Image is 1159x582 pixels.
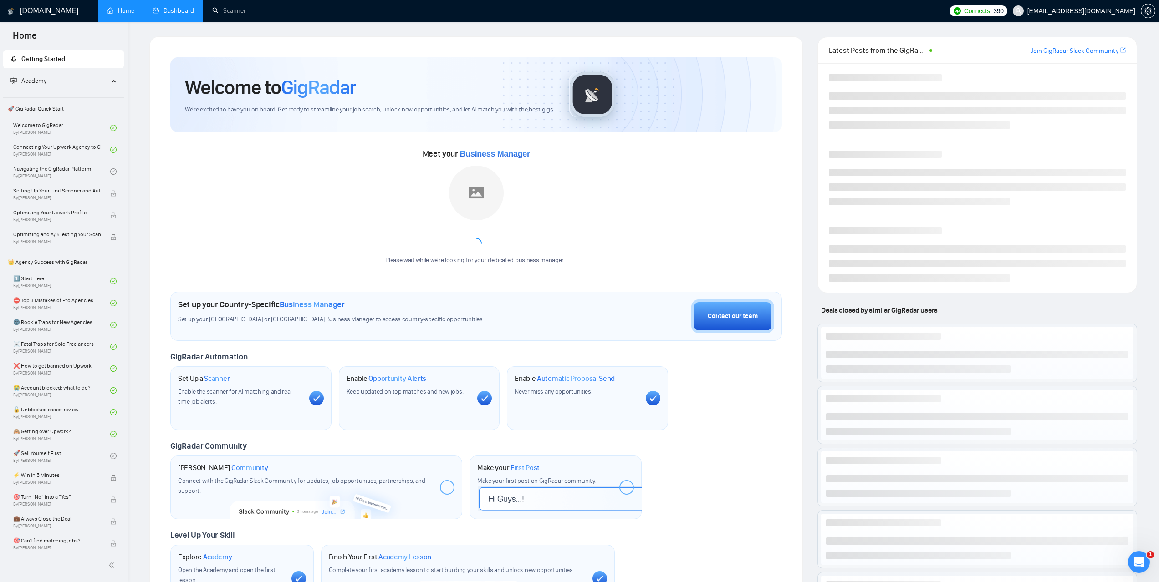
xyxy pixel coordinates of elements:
[280,299,345,309] span: Business Manager
[110,344,117,350] span: check-circle
[212,7,246,15] a: searchScanner
[178,374,230,383] h1: Set Up a
[380,256,572,265] div: Please wait while we're looking for your dedicated business manager...
[110,475,117,481] span: lock
[230,477,404,519] img: slackcommunity-bg.png
[13,217,101,223] span: By [PERSON_NAME]
[13,337,110,357] a: ☠️ Fatal Traps for Solo FreelancersBy[PERSON_NAME]
[515,388,592,395] span: Never miss any opportunities.
[170,352,247,362] span: GigRadar Automation
[378,552,431,562] span: Academy Lesson
[231,463,268,472] span: Community
[954,7,961,15] img: upwork-logo.png
[170,441,247,451] span: GigRadar Community
[10,77,46,85] span: Academy
[4,100,123,118] span: 🚀 GigRadar Quick Start
[13,446,110,466] a: 🚀 Sell Yourself FirstBy[PERSON_NAME]
[477,463,540,472] h1: Make your
[329,552,431,562] h1: Finish Your First
[964,6,991,16] span: Connects:
[281,75,356,100] span: GigRadar
[347,374,427,383] h1: Enable
[13,380,110,400] a: 😭 Account blocked: what to do?By[PERSON_NAME]
[13,293,110,313] a: ⛔ Top 3 Mistakes of Pro AgenciesBy[PERSON_NAME]
[110,190,117,197] span: lock
[110,300,117,306] span: check-circle
[13,545,101,551] span: By [PERSON_NAME]
[203,552,232,562] span: Academy
[1120,46,1126,54] span: export
[449,166,504,220] img: placeholder.png
[21,77,46,85] span: Academy
[515,374,615,383] h1: Enable
[110,540,117,547] span: lock
[13,402,110,422] a: 🔓 Unblocked cases: reviewBy[PERSON_NAME]
[153,7,194,15] a: dashboardDashboard
[110,168,117,175] span: check-circle
[460,149,530,158] span: Business Manager
[110,387,117,394] span: check-circle
[107,7,134,15] a: homeHome
[13,162,110,182] a: Navigating the GigRadar PlatformBy[PERSON_NAME]
[13,359,110,379] a: ❌ How to get banned on UpworkBy[PERSON_NAME]
[1141,7,1155,15] span: setting
[13,523,101,529] span: By [PERSON_NAME]
[1128,551,1150,573] iframe: Intercom live chat
[13,315,110,335] a: 🌚 Rookie Traps for New AgenciesBy[PERSON_NAME]
[110,518,117,525] span: lock
[110,431,117,437] span: check-circle
[993,6,1003,16] span: 390
[3,50,124,68] li: Getting Started
[110,212,117,218] span: lock
[185,75,356,100] h1: Welcome to
[13,208,101,217] span: Optimizing Your Upwork Profile
[204,374,230,383] span: Scanner
[13,195,101,201] span: By [PERSON_NAME]
[178,552,232,562] h1: Explore
[178,463,268,472] h1: [PERSON_NAME]
[21,55,65,63] span: Getting Started
[1147,551,1154,558] span: 1
[1120,46,1126,55] a: export
[110,365,117,372] span: check-circle
[8,4,14,19] img: logo
[110,496,117,503] span: lock
[13,230,101,239] span: Optimizing and A/B Testing Your Scanner for Better Results
[13,471,101,480] span: ⚡ Win in 5 Minutes
[13,501,101,507] span: By [PERSON_NAME]
[347,388,464,395] span: Keep updated on top matches and new jobs.
[368,374,426,383] span: Opportunity Alerts
[13,492,101,501] span: 🎯 Turn “No” into a “Yes”
[110,453,117,459] span: check-circle
[570,72,615,117] img: gigradar-logo.png
[13,271,110,291] a: 1️⃣ Start HereBy[PERSON_NAME]
[477,477,596,485] span: Make your first post on GigRadar community.
[10,77,17,84] span: fund-projection-screen
[829,45,926,56] span: Latest Posts from the GigRadar Community
[423,149,530,159] span: Meet your
[329,566,574,574] span: Complete your first academy lesson to start building your skills and unlock new opportunities.
[110,278,117,284] span: check-circle
[185,106,554,114] span: We're excited to have you on board. Get ready to streamline your job search, unlock new opportuni...
[1141,4,1155,18] button: setting
[13,480,101,485] span: By [PERSON_NAME]
[1031,46,1118,56] a: Join GigRadar Slack Community
[110,322,117,328] span: check-circle
[13,186,101,195] span: Setting Up Your First Scanner and Auto-Bidder
[511,463,540,472] span: First Post
[5,29,44,48] span: Home
[110,409,117,415] span: check-circle
[110,125,117,131] span: check-circle
[178,299,345,309] h1: Set up your Country-Specific
[13,239,101,244] span: By [PERSON_NAME]
[170,530,235,540] span: Level Up Your Skill
[178,477,425,495] span: Connect with the GigRadar Slack Community for updates, job opportunities, partnerships, and support.
[178,315,536,324] span: Set up your [GEOGRAPHIC_DATA] or [GEOGRAPHIC_DATA] Business Manager to access country-specific op...
[708,311,758,321] div: Contact our team
[13,536,101,545] span: 🎯 Can't find matching jobs?
[691,299,774,333] button: Contact our team
[13,140,110,160] a: Connecting Your Upwork Agency to GigRadarBy[PERSON_NAME]
[537,374,615,383] span: Automatic Proposal Send
[110,147,117,153] span: check-circle
[817,302,941,318] span: Deals closed by similar GigRadar users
